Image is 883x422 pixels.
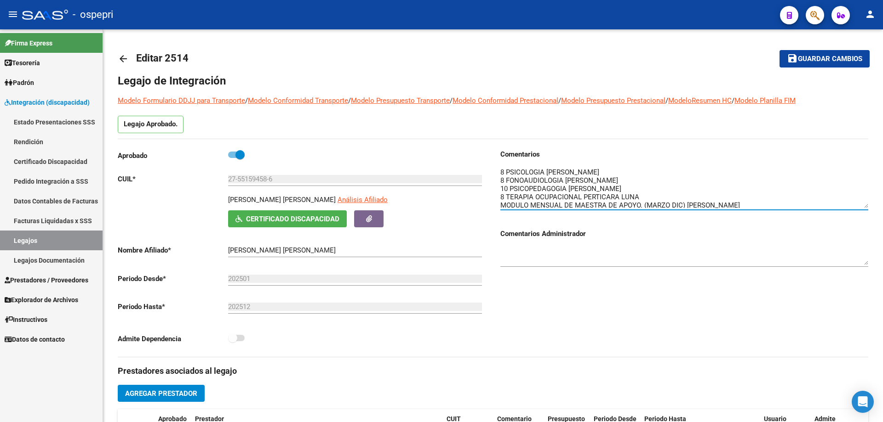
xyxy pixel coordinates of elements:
[5,334,65,344] span: Datos de contacto
[228,210,347,227] button: Certificado Discapacidad
[228,195,336,205] p: [PERSON_NAME] [PERSON_NAME]
[668,96,732,105] a: ModeloResumen HC
[500,149,868,159] h3: Comentarios
[118,365,868,377] h3: Prestadores asociados al legajo
[248,96,348,105] a: Modelo Conformidad Transporte
[73,5,113,25] span: - ospepri
[5,58,40,68] span: Tesorería
[118,96,245,105] a: Modelo Formulario DDJJ para Transporte
[780,50,870,67] button: Guardar cambios
[125,389,197,398] span: Agregar Prestador
[118,116,183,133] p: Legajo Aprobado.
[5,38,52,48] span: Firma Express
[246,215,339,223] span: Certificado Discapacidad
[798,55,862,63] span: Guardar cambios
[118,73,868,88] h1: Legajo de Integración
[118,53,129,64] mat-icon: arrow_back
[118,385,205,402] button: Agregar Prestador
[5,315,47,325] span: Instructivos
[351,96,450,105] a: Modelo Presupuesto Transporte
[7,9,18,20] mat-icon: menu
[5,97,90,107] span: Integración (discapacidad)
[787,53,798,64] mat-icon: save
[500,229,868,239] h3: Comentarios Administrador
[136,52,189,64] span: Editar 2514
[118,334,228,344] p: Admite Dependencia
[734,96,796,105] a: Modelo Planilla FIM
[118,151,228,161] p: Aprobado
[338,196,388,204] span: Análisis Afiliado
[561,96,665,105] a: Modelo Presupuesto Prestacional
[852,391,874,413] div: Open Intercom Messenger
[453,96,558,105] a: Modelo Conformidad Prestacional
[118,174,228,184] p: CUIL
[118,302,228,312] p: Periodo Hasta
[5,295,78,305] span: Explorador de Archivos
[118,245,228,255] p: Nombre Afiliado
[118,274,228,284] p: Periodo Desde
[5,78,34,88] span: Padrón
[865,9,876,20] mat-icon: person
[5,275,88,285] span: Prestadores / Proveedores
